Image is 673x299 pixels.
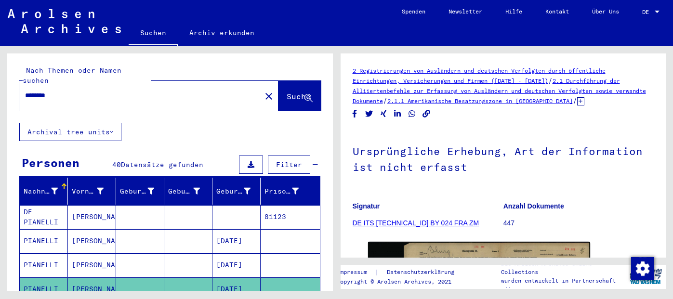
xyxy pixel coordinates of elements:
[120,183,166,199] div: Geburtsname
[264,186,299,196] div: Prisoner #
[168,183,212,199] div: Geburt‏
[19,123,121,141] button: Archival tree units
[337,277,466,286] p: Copyright © Arolsen Archives, 2021
[23,66,121,85] mat-label: Nach Themen oder Namen suchen
[264,183,311,199] div: Prisoner #
[261,205,320,229] mat-cell: 81123
[628,264,664,288] img: yv_logo.png
[112,160,121,169] span: 40
[642,9,653,15] span: DE
[337,267,466,277] div: |
[268,156,310,174] button: Filter
[20,253,68,277] mat-cell: PIANELLI
[501,276,625,294] p: wurden entwickelt in Partnerschaft mit
[387,97,573,104] a: 2.1.1 Amerikanische Besatzungszone in [GEOGRAPHIC_DATA]
[353,77,646,104] a: 2.1 Durchführung der Alliiertenbefehle zur Erfassung von Ausländern und deutschen Verfolgten sowi...
[20,178,68,205] mat-header-cell: Nachname
[116,178,164,205] mat-header-cell: Geburtsname
[503,218,654,228] p: 447
[129,21,178,46] a: Suchen
[72,186,104,196] div: Vorname
[120,186,154,196] div: Geburtsname
[68,205,116,229] mat-cell: [PERSON_NAME]
[178,21,266,44] a: Archiv erkunden
[379,108,389,120] button: Share on Xing
[168,186,200,196] div: Geburt‏
[212,229,261,253] mat-cell: [DATE]
[353,219,479,227] a: DE ITS [TECHNICAL_ID] BY 024 FRA ZM
[422,108,432,120] button: Copy link
[407,108,417,120] button: Share on WhatsApp
[216,186,251,196] div: Geburtsdatum
[278,81,321,111] button: Suche
[353,129,654,187] h1: Ursprüngliche Erhebung, Art der Information ist nicht erfasst
[24,183,70,199] div: Nachname
[573,96,577,105] span: /
[337,267,375,277] a: Impressum
[353,202,380,210] b: Signatur
[68,178,116,205] mat-header-cell: Vorname
[364,108,374,120] button: Share on Twitter
[350,108,360,120] button: Share on Facebook
[261,178,320,205] mat-header-cell: Prisoner #
[121,160,203,169] span: Datensätze gefunden
[212,253,261,277] mat-cell: [DATE]
[216,183,263,199] div: Geburtsdatum
[353,67,606,84] a: 2 Registrierungen von Ausländern und deutschen Verfolgten durch öffentliche Einrichtungen, Versic...
[383,96,387,105] span: /
[393,108,403,120] button: Share on LinkedIn
[548,76,553,85] span: /
[263,91,275,102] mat-icon: close
[212,178,261,205] mat-header-cell: Geburtsdatum
[276,160,302,169] span: Filter
[631,257,654,280] div: Zustimmung ändern
[259,86,278,105] button: Clear
[164,178,212,205] mat-header-cell: Geburt‏
[287,91,311,101] span: Suche
[501,259,625,276] p: Die Arolsen Archives Online-Collections
[68,253,116,277] mat-cell: [PERSON_NAME]
[68,229,116,253] mat-cell: [PERSON_NAME]
[631,257,654,280] img: Zustimmung ändern
[22,154,79,171] div: Personen
[24,186,58,196] div: Nachname
[20,229,68,253] mat-cell: PIANELLI
[20,205,68,229] mat-cell: DE PIANELLI
[379,267,466,277] a: Datenschutzerklärung
[8,9,121,33] img: Arolsen_neg.svg
[503,202,564,210] b: Anzahl Dokumente
[72,183,116,199] div: Vorname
